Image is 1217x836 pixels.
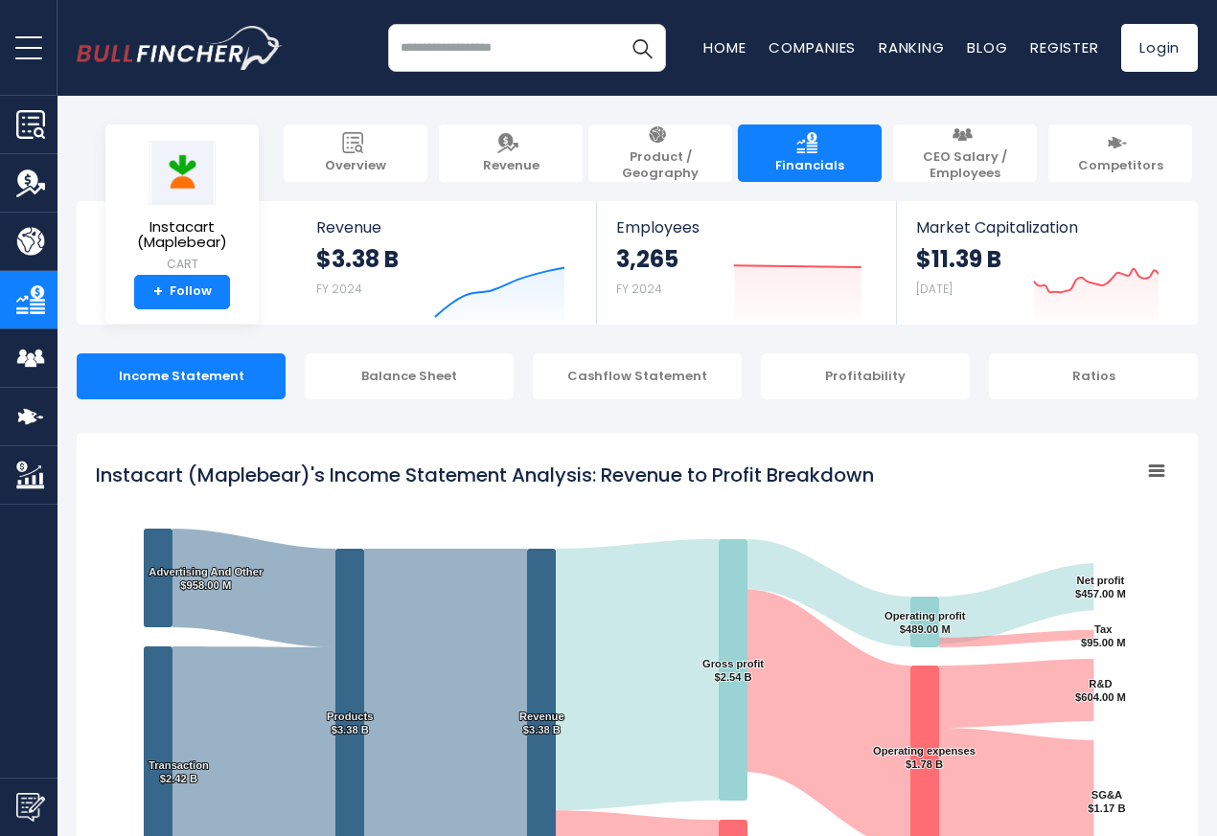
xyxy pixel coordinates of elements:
strong: $11.39 B [916,244,1001,274]
text: Transaction $2.42 B [149,759,209,784]
text: Gross profit $2.54 B [702,658,764,683]
strong: 3,265 [616,244,678,274]
span: Financials [775,158,844,174]
small: FY 2024 [316,281,362,297]
a: Login [1121,24,1198,72]
a: Employees 3,265 FY 2024 [597,201,895,325]
text: Operating expenses $1.78 B [873,745,976,770]
a: Revenue $3.38 B FY 2024 [297,201,597,325]
span: Market Capitalization [916,218,1177,237]
img: bullfincher logo [77,26,283,70]
small: CART [121,256,243,273]
button: Search [618,24,666,72]
div: Profitability [761,353,970,399]
text: Tax $95.00 M [1081,623,1126,648]
text: Advertising And Other $958.00 M [149,566,264,591]
a: Home [703,37,746,57]
span: Competitors [1078,158,1163,174]
span: CEO Salary / Employees [903,149,1027,182]
div: Ratios [989,353,1198,399]
a: Market Capitalization $11.39 B [DATE] [897,201,1196,325]
text: Products $3.38 B [327,711,374,735]
a: Overview [284,124,427,182]
small: FY 2024 [616,281,662,297]
span: Revenue [483,158,540,174]
div: Balance Sheet [305,353,514,399]
a: Blog [967,37,1007,57]
span: Employees [616,218,876,237]
span: Revenue [316,218,578,237]
a: Product / Geography [588,124,732,182]
a: Ranking [879,37,944,57]
a: Revenue [439,124,583,182]
text: R&D $604.00 M [1075,678,1126,703]
span: Product / Geography [598,149,723,182]
div: Income Statement [77,353,286,399]
a: Instacart (Maplebear) CART [120,140,244,275]
a: Go to homepage [77,26,283,70]
strong: $3.38 B [316,244,399,274]
a: Financials [738,124,882,182]
a: Register [1030,37,1098,57]
a: Companies [769,37,856,57]
div: Cashflow Statement [533,353,742,399]
text: Net profit $457.00 M [1075,575,1126,599]
span: Overview [325,158,386,174]
small: [DATE] [916,281,953,297]
text: SG&A $1.17 B [1088,789,1125,814]
text: Revenue $3.38 B [519,711,564,735]
strong: + [153,283,163,301]
tspan: Instacart (Maplebear)'s Income Statement Analysis: Revenue to Profit Breakdown [96,462,874,488]
text: Operating profit $489.00 M [884,610,966,635]
span: Instacart (Maplebear) [121,219,243,251]
a: +Follow [134,275,230,309]
a: CEO Salary / Employees [893,124,1037,182]
a: Competitors [1048,124,1192,182]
